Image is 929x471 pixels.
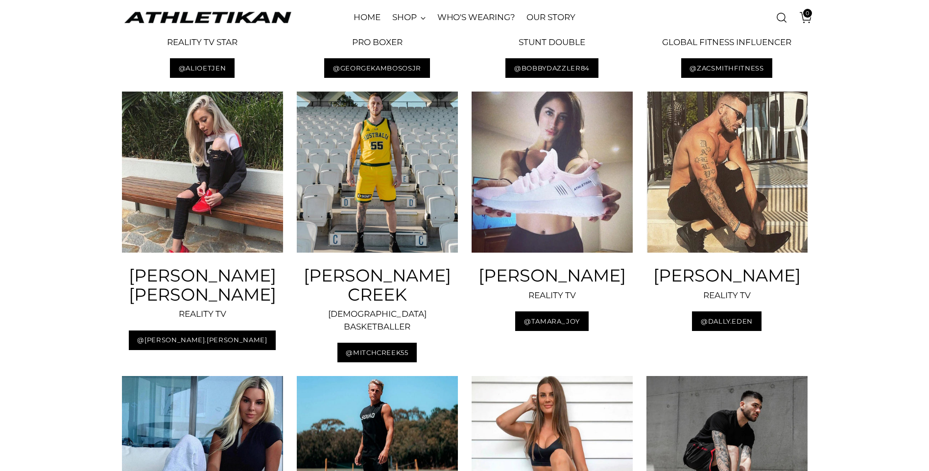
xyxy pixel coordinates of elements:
[681,58,773,78] button: @ZACSMITHFITNESS
[472,36,633,49] p: STUNT DOUBLE
[297,266,458,304] h3: [PERSON_NAME] CREEK
[772,8,791,27] a: Open search modal
[505,58,598,78] button: @BOBBYDAZZLER84
[524,317,580,326] span: @TAMARA_JOY
[526,7,575,28] a: OUR STORY
[472,266,633,285] h3: [PERSON_NAME]
[170,58,235,78] button: @alioetjen
[179,64,226,73] span: @alioetjen
[333,64,421,73] span: @GEORGEKAMBOSOSJR
[129,330,276,350] button: @[PERSON_NAME].[PERSON_NAME]
[137,335,267,345] span: @[PERSON_NAME].[PERSON_NAME]
[646,36,808,49] p: GLOBAL FITNESS INFLUENCER
[392,7,426,28] a: SHOP
[472,289,633,302] p: REALITY TV
[690,64,764,73] span: @ZACSMITHFITNESS
[122,308,283,321] p: REALITY TV
[792,8,812,27] a: Open cart modal
[515,311,588,331] button: @TAMARA_JOY
[297,36,458,49] p: PRO BOXER
[701,317,753,326] span: @DALLY.EDEN
[324,58,429,78] button: @GEORGEKAMBOSOSJR
[803,9,812,18] span: 0
[514,64,590,73] span: @BOBBYDAZZLER84
[692,311,761,331] button: @DALLY.EDEN
[437,7,515,28] a: WHO'S WEARING?
[646,266,808,285] h3: [PERSON_NAME]
[354,7,381,28] a: HOME
[337,343,417,362] button: @MITCHCREEK55
[346,348,408,357] span: @MITCHCREEK55
[122,36,283,49] p: REALITY TV STAR
[122,10,293,25] a: ATHLETIKAN
[297,308,458,333] p: [DEMOGRAPHIC_DATA] BASKETBALLER
[646,289,808,302] p: REALITY TV
[122,266,283,304] h3: [PERSON_NAME] [PERSON_NAME]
